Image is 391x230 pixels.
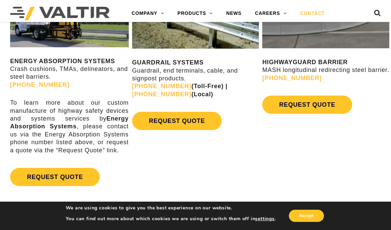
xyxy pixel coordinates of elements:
[219,7,248,20] a: NEWS
[262,96,352,114] a: REQUEST QUOTE
[10,57,129,89] p: Crash cushions, TMAs, delineators, and steel barriers.
[66,205,276,211] p: We are using cookies to give you the best experience on our website.
[248,7,294,20] a: CAREERS
[10,7,110,20] img: Valtir
[255,216,274,222] button: settings
[171,7,220,20] a: PRODUCTS
[132,59,259,98] p: Guardrail, end terminals, cable, and signpost products.
[132,59,204,66] strong: GUARDRAIL SYSTEMS
[132,91,191,98] a: [PHONE_NUMBER]
[293,7,331,20] a: CONTACT
[10,99,129,154] p: To learn more about our custom manufacture of highway safety devices and systems services by , pl...
[262,59,348,66] strong: HIGHWAYGUARD BARRIER
[132,112,222,130] a: REQUEST QUOTE
[10,81,69,88] a: [PHONE_NUMBER]
[10,58,115,65] strong: ENERGY ABSORPTION SYSTEMS
[132,83,228,97] strong: (Toll-Free) | (Local)
[66,216,276,222] p: You can find out more about which cookies we are using or switch them off in .
[262,75,322,81] a: [PHONE_NUMBER]
[125,7,171,20] a: COMPANY
[289,210,324,222] button: Accept
[10,168,100,186] a: REQUEST QUOTE
[262,58,389,82] p: MASH longitudinal redirecting steel barrier.
[132,83,191,90] a: [PHONE_NUMBER]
